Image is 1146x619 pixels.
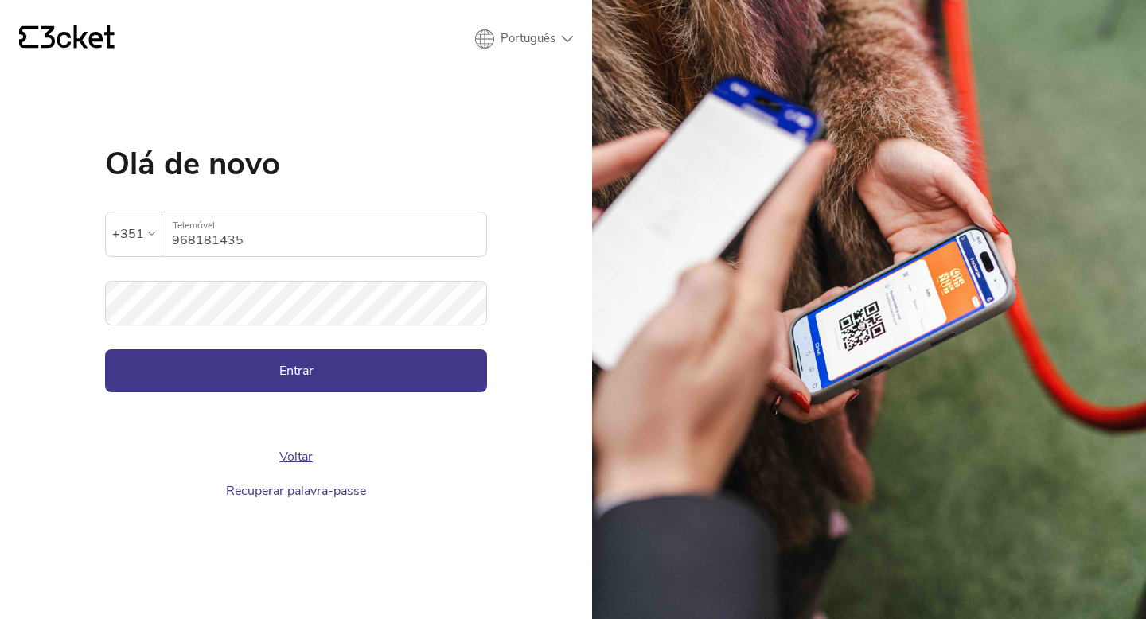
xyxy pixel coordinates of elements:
[279,448,313,465] a: Voltar
[105,281,487,307] label: Palavra-passe
[162,212,486,239] label: Telemóvel
[105,148,487,180] h1: Olá de novo
[19,26,38,49] g: {' '}
[112,222,144,246] div: +351
[105,349,487,392] button: Entrar
[226,482,366,500] a: Recuperar palavra-passe
[172,212,486,256] input: Telemóvel
[19,25,115,53] a: {' '}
